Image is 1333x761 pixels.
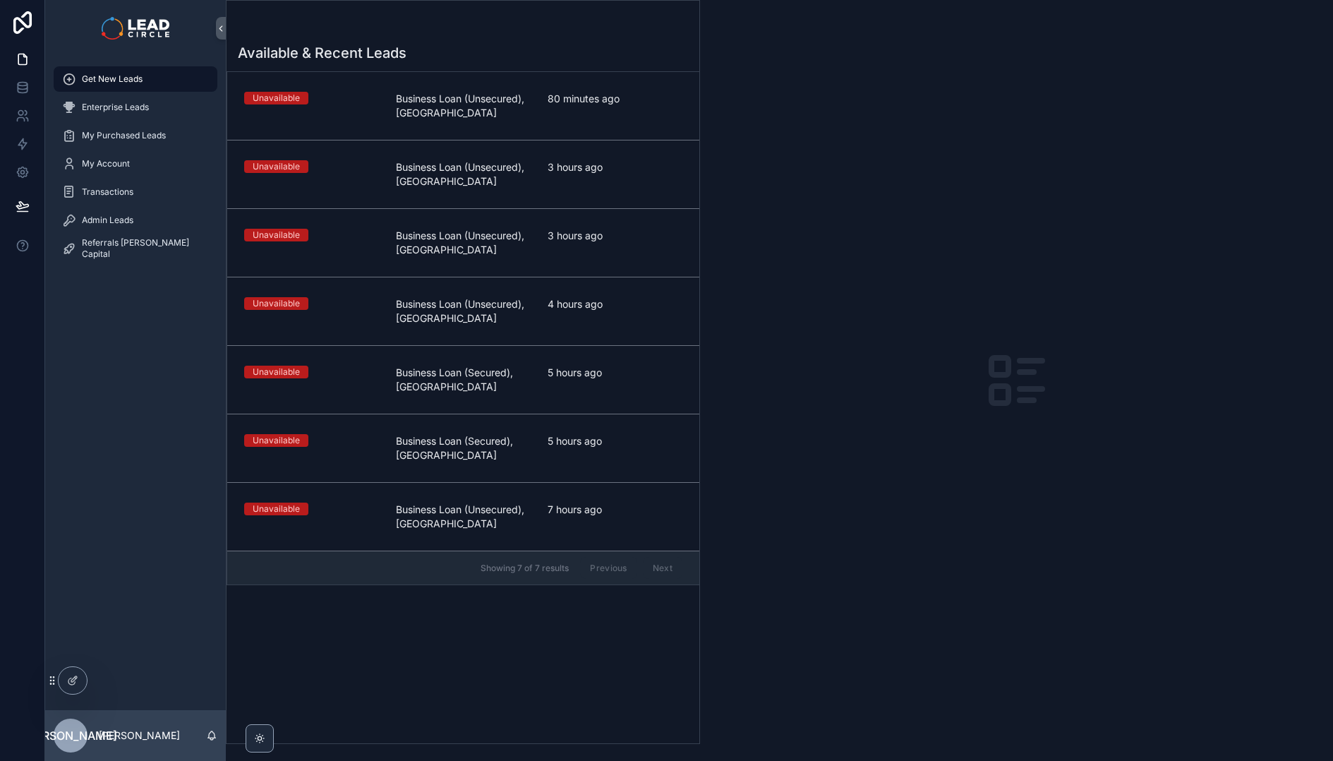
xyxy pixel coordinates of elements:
span: 80 minutes ago [548,92,682,106]
span: Referrals [PERSON_NAME] Capital [82,237,203,260]
span: Business Loan (Unsecured), [GEOGRAPHIC_DATA] [396,160,531,188]
span: Enterprise Leads [82,102,149,113]
span: 3 hours ago [548,229,682,243]
a: Referrals [PERSON_NAME] Capital [54,236,217,261]
span: Showing 7 of 7 results [481,563,569,574]
a: UnavailableBusiness Loan (Unsecured), [GEOGRAPHIC_DATA]4 hours ago [227,277,699,345]
a: Enterprise Leads [54,95,217,120]
div: scrollable content [45,56,226,280]
span: 4 hours ago [548,297,682,311]
span: Admin Leads [82,215,133,226]
div: Unavailable [253,503,300,515]
div: Unavailable [253,366,300,378]
span: 5 hours ago [548,366,682,380]
span: Business Loan (Unsecured), [GEOGRAPHIC_DATA] [396,503,531,531]
a: Transactions [54,179,217,205]
span: 7 hours ago [548,503,682,517]
span: My Account [82,158,130,169]
a: My Purchased Leads [54,123,217,148]
a: UnavailableBusiness Loan (Unsecured), [GEOGRAPHIC_DATA]7 hours ago [227,482,699,551]
div: Unavailable [253,297,300,310]
span: 5 hours ago [548,434,682,448]
div: Unavailable [253,92,300,104]
a: UnavailableBusiness Loan (Unsecured), [GEOGRAPHIC_DATA]3 hours ago [227,140,699,208]
a: Get New Leads [54,66,217,92]
span: Get New Leads [82,73,143,85]
div: Unavailable [253,229,300,241]
span: Business Loan (Unsecured), [GEOGRAPHIC_DATA] [396,229,531,257]
span: Business Loan (Unsecured), [GEOGRAPHIC_DATA] [396,297,531,325]
span: Business Loan (Unsecured), [GEOGRAPHIC_DATA] [396,92,531,120]
span: [PERSON_NAME] [24,727,117,744]
div: Unavailable [253,434,300,447]
span: 3 hours ago [548,160,682,174]
a: UnavailableBusiness Loan (Secured), [GEOGRAPHIC_DATA]5 hours ago [227,345,699,414]
a: UnavailableBusiness Loan (Unsecured), [GEOGRAPHIC_DATA]3 hours ago [227,208,699,277]
a: My Account [54,151,217,176]
span: Transactions [82,186,133,198]
a: UnavailableBusiness Loan (Secured), [GEOGRAPHIC_DATA]5 hours ago [227,414,699,482]
a: UnavailableBusiness Loan (Unsecured), [GEOGRAPHIC_DATA]80 minutes ago [227,72,699,140]
span: Business Loan (Secured), [GEOGRAPHIC_DATA] [396,434,531,462]
h1: Available & Recent Leads [238,43,406,63]
span: Business Loan (Secured), [GEOGRAPHIC_DATA] [396,366,531,394]
span: My Purchased Leads [82,130,166,141]
a: Admin Leads [54,208,217,233]
img: App logo [102,17,169,40]
div: Unavailable [253,160,300,173]
p: [PERSON_NAME] [99,729,180,743]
